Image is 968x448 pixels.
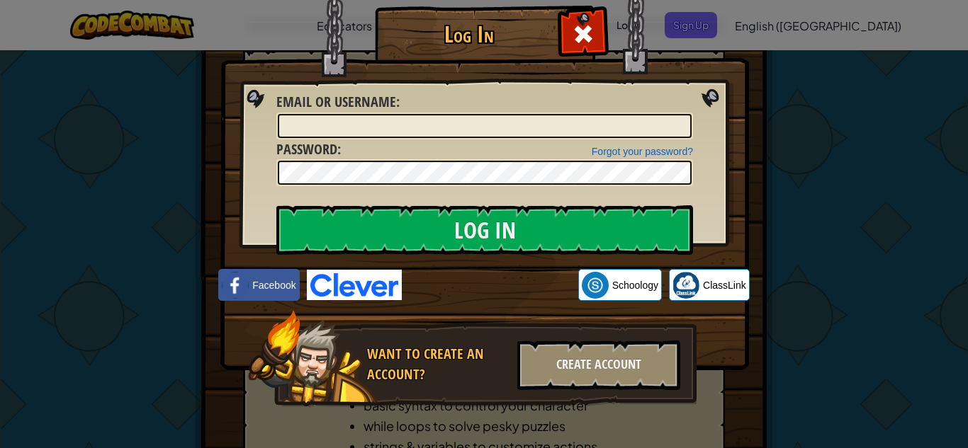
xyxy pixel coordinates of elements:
img: facebook_small.png [222,272,249,299]
img: classlink-logo-small.png [672,272,699,299]
div: Want to create an account? [367,344,509,384]
iframe: Sign in with Google Button [402,270,578,301]
span: Email or Username [276,92,396,111]
label: : [276,139,341,160]
img: clever-logo-blue.png [307,270,402,300]
h1: Log In [378,22,559,47]
input: Log In [276,205,693,255]
span: Schoology [612,278,658,292]
span: Password [276,139,337,159]
div: Create Account [517,340,680,390]
span: Facebook [252,278,296,292]
a: Forgot your password? [592,146,693,157]
span: ClassLink [703,278,746,292]
img: schoology.png [582,272,609,299]
label: : [276,92,400,113]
